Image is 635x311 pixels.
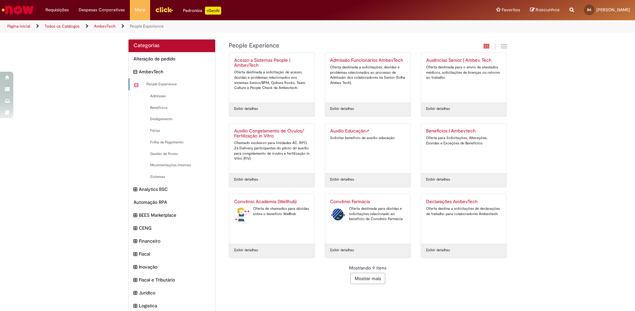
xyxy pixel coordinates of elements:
[129,247,215,261] div: expandir categoria Fiscal Fiscal
[421,53,506,103] a: Ausências Senior | Ambev Tech Oferta destinada para o envio de atestados médicos, solicitações de...
[330,135,406,141] div: Solicitar benefício de auxílio educação
[139,276,210,283] span: Fiscal e Tributário
[1,3,35,17] img: ServiceNow
[330,65,406,86] div: Oferta destinada a solicitações, dúvidas e problemas relacionados ao processo de Admissão dos col...
[129,52,215,65] div: Alteração de pedido
[325,123,410,173] a: Auxílio EducaçãoLink Externo Solicitar benefício de auxílio educação
[229,42,435,49] h1: {"description":null,"title":"People Experience"} Categoria
[94,24,116,29] a: AmbevTech
[129,221,215,235] div: expandir categoria CENG CENG
[134,105,210,111] span: Benefícios
[129,159,215,171] div: Movimentações Internas
[134,199,210,205] span: Automação RPA
[234,70,310,91] div: Oferta destinada a solicitação de acesso, dúvidas e problemas relacionados aos sistemas Senior/BP...
[7,24,30,29] a: Página inicial
[426,58,501,63] h2: Ausências Senior | Ambev Tech
[134,225,137,232] i: expandir categoria CENG
[234,106,258,112] a: Exibir detalhes
[330,177,354,182] a: Exibir detalhes
[134,251,137,258] i: expandir categoria Fiscal
[134,68,137,76] i: recolher categoria AmbevTech
[426,248,450,253] a: Exibir detalhes
[330,206,346,223] img: Convênio Farmácia
[135,82,138,89] i: recolher categoria People Experience
[139,251,210,257] span: Fiscal
[45,24,80,29] a: Todos os Catálogos
[234,206,250,223] img: Convênio Academia (Wellhub)
[5,20,418,33] ul: Trilhas de página
[426,128,501,134] h2: Benefícios | Ambevtech
[129,90,215,102] div: Admissão
[325,194,410,244] a: Convênio Farmácia Convênio Farmácia Oferta destinada para dúvidas e solicitações relacionado ao b...
[129,171,215,183] div: Sistemas
[205,7,221,15] p: +GenAi
[536,7,560,13] span: Rascunhos
[183,7,221,15] div: Padroniza
[229,194,315,244] a: Convênio Academia (Wellhub) Convênio Academia (Wellhub) Oferta de chamados para dúvidas sobre o b...
[134,174,210,180] span: Sistemas
[139,264,210,270] span: Inovação
[129,65,215,78] div: recolher categoria AmbevTech AmbevTech
[421,123,506,173] a: Benefícios | Ambevtech Oferta para Solicitações, Alterações, Dúvidas e Exceções de Benefícios
[596,7,630,13] span: [PERSON_NAME]
[234,140,310,161] div: Chamado exclusivo para Unidades AC, RPO, Zé Delivery participantes do piloto do auxílio para cong...
[229,123,315,173] a: Auxílio Congelamento de Óvulos/ Fertilização in Vitro Chamado exclusivo para Unidades AC, RPO, Zé...
[129,260,215,273] div: expandir categoria Inovação Inovação
[129,183,215,196] div: expandir categoria Analytics BSC Analytics BSC
[234,248,258,253] a: Exibir detalhes
[155,5,173,15] img: click_logo_yellow_360x200.png
[140,82,210,87] span: People Experience
[330,106,354,112] a: Exibir detalhes
[139,289,210,296] span: Jurídico
[587,8,591,12] span: BA
[426,65,501,80] div: Oferta destinada para o envio de atestados médicos, solicitações de licenças ou retorno ao trabalho.
[129,195,215,209] div: Automação RPA
[139,302,210,309] span: Logistica
[134,238,137,245] i: expandir categoria Financeiro
[501,43,507,49] i: Exibição de grade
[134,264,137,271] i: expandir categoria Inovação
[350,273,385,284] button: Mostrar mais
[139,238,210,244] span: Financeiro
[330,248,354,253] a: Exibir detalhes
[134,186,137,193] i: expandir categoria Analytics BSC
[530,7,560,13] a: Rascunhos
[229,53,315,103] a: Acesso a Sistemas People | AmbevTech Oferta destinada a solicitação de acesso, dúvidas e problema...
[129,286,215,299] div: expandir categoria Jurídico Jurídico
[134,276,137,284] i: expandir categoria Fiscal e Tributário
[129,102,215,114] div: Benefícios
[229,265,507,271] div: Mostrando 9 itens
[139,212,210,218] span: BEES Marketplace
[134,151,210,157] span: Gestão de Ponto
[421,194,506,244] a: Declarações AmbevTech Oferta destina a solicitações de declarações de trabalho para colaboradores...
[134,117,210,122] span: Desligamento
[426,199,501,204] h2: Declarações AmbevTech
[129,234,215,248] div: expandir categoria Financeiro Financeiro
[330,128,406,134] h2: Auxílio Educação
[134,140,210,145] span: Folha de Pagamento
[129,208,215,222] div: expandir categoria BEES Marketplace BEES Marketplace
[134,43,210,49] h2: Categorias
[129,90,215,183] ul: People Experience subcategorias
[134,128,210,133] span: Férias
[495,43,496,50] span: |
[484,43,490,49] i: Exibição em cartão
[129,273,215,286] div: expandir categoria Fiscal e Tributário Fiscal e Tributário
[426,177,450,182] a: Exibir detalhes
[129,78,215,183] ul: AmbevTech subcategorias
[135,7,145,13] span: More
[134,289,137,297] i: expandir categoria Jurídico
[139,225,210,231] span: CENG
[366,128,370,134] span: Link Externo
[45,7,69,13] span: Requisições
[134,302,137,310] i: expandir categoria Logistica
[234,206,310,216] div: Oferta de chamados para dúvidas sobre o benefício Wellhub
[130,24,164,29] a: People Experience
[129,136,215,148] div: Folha de Pagamento
[234,199,310,204] h2: Convênio Academia (Wellhub)
[134,212,137,219] i: expandir categoria BEES Marketplace
[129,148,215,160] div: Gestão de Ponto
[139,68,210,75] span: AmbevTech
[502,7,520,13] span: Favoritos
[330,58,406,63] h2: Admissão Funcionários AmbevTech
